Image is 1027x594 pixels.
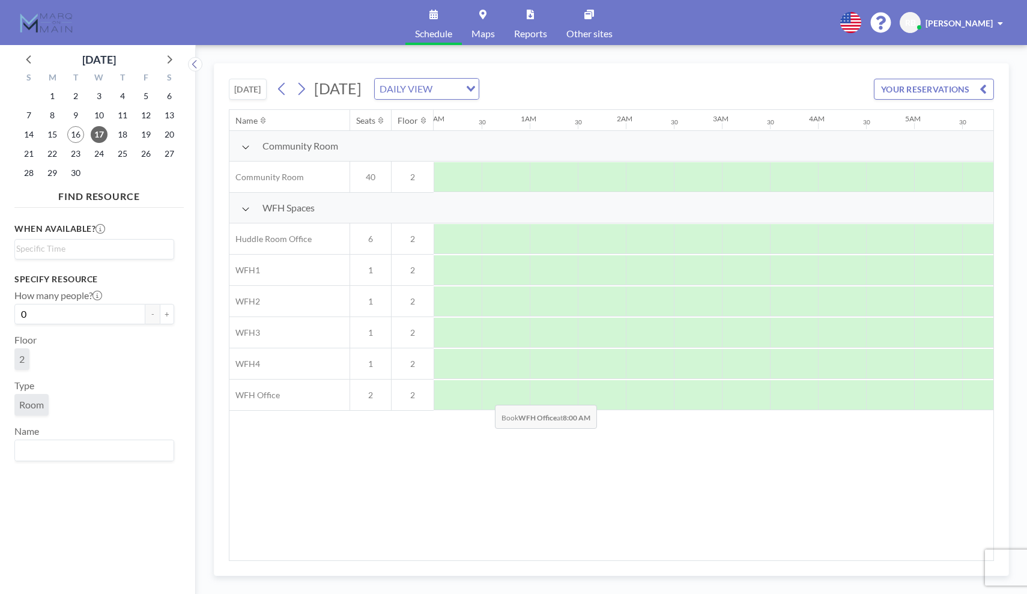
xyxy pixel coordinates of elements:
span: Sunday, September 7, 2025 [20,107,37,124]
span: Reports [514,29,547,38]
div: Floor [398,115,418,126]
span: RB [905,17,916,28]
span: [DATE] [314,79,362,97]
div: Name [235,115,258,126]
span: Sunday, September 28, 2025 [20,165,37,181]
span: Tuesday, September 2, 2025 [67,88,84,105]
span: 2 [392,172,434,183]
div: 30 [959,118,966,126]
span: 2 [392,234,434,244]
span: Monday, September 15, 2025 [44,126,61,143]
div: M [41,71,64,86]
div: 5AM [905,114,921,123]
b: WFH Office [518,413,557,422]
span: Community Room [262,140,338,152]
span: 2 [392,265,434,276]
span: Friday, September 19, 2025 [138,126,154,143]
h4: FIND RESOURCE [14,186,184,202]
label: Floor [14,334,37,346]
div: W [88,71,111,86]
span: Sunday, September 14, 2025 [20,126,37,143]
span: Room [19,399,44,411]
span: Thursday, September 18, 2025 [114,126,131,143]
span: 2 [392,359,434,369]
span: DAILY VIEW [377,81,435,97]
span: WFH Spaces [262,202,315,214]
span: Wednesday, September 24, 2025 [91,145,108,162]
input: Search for option [436,81,459,97]
span: Monday, September 1, 2025 [44,88,61,105]
div: [DATE] [82,51,116,68]
div: T [64,71,88,86]
span: Tuesday, September 9, 2025 [67,107,84,124]
span: 1 [350,265,391,276]
input: Search for option [16,242,167,255]
div: 30 [863,118,870,126]
div: 1AM [521,114,536,123]
span: 2 [392,390,434,401]
img: organization-logo [19,11,73,35]
span: 2 [392,327,434,338]
span: Tuesday, September 23, 2025 [67,145,84,162]
span: Friday, September 12, 2025 [138,107,154,124]
div: 3AM [713,114,729,123]
div: F [134,71,157,86]
label: Type [14,380,34,392]
span: WFH Office [229,390,280,401]
div: S [17,71,41,86]
span: WFH2 [229,296,260,307]
span: Thursday, September 11, 2025 [114,107,131,124]
div: 30 [479,118,486,126]
span: Monday, September 29, 2025 [44,165,61,181]
span: 1 [350,359,391,369]
span: 40 [350,172,391,183]
div: 30 [671,118,678,126]
button: - [145,304,160,324]
button: YOUR RESERVATIONS [874,79,994,100]
span: Tuesday, September 16, 2025 [67,126,84,143]
span: Maps [471,29,495,38]
span: Other sites [566,29,613,38]
span: 1 [350,296,391,307]
span: WFH1 [229,265,260,276]
span: Wednesday, September 17, 2025 [91,126,108,143]
span: Wednesday, September 3, 2025 [91,88,108,105]
button: [DATE] [229,79,267,100]
div: 4AM [809,114,825,123]
div: Search for option [15,440,174,461]
span: Huddle Room Office [229,234,312,244]
div: Seats [356,115,375,126]
span: Sunday, September 21, 2025 [20,145,37,162]
div: T [111,71,134,86]
span: WFH3 [229,327,260,338]
span: Friday, September 26, 2025 [138,145,154,162]
span: Tuesday, September 30, 2025 [67,165,84,181]
span: 1 [350,327,391,338]
b: 8:00 AM [563,413,590,422]
span: Thursday, September 4, 2025 [114,88,131,105]
div: 30 [575,118,582,126]
div: 30 [767,118,774,126]
div: 12AM [425,114,444,123]
label: Name [14,425,39,437]
div: 2AM [617,114,632,123]
span: Saturday, September 6, 2025 [161,88,178,105]
span: Book at [495,405,597,429]
span: WFH4 [229,359,260,369]
span: Saturday, September 13, 2025 [161,107,178,124]
span: Saturday, September 20, 2025 [161,126,178,143]
span: Monday, September 22, 2025 [44,145,61,162]
span: 2 [19,353,25,365]
label: How many people? [14,289,102,302]
span: 2 [350,390,391,401]
span: Monday, September 8, 2025 [44,107,61,124]
div: Search for option [375,79,479,99]
span: Saturday, September 27, 2025 [161,145,178,162]
span: Community Room [229,172,304,183]
span: Thursday, September 25, 2025 [114,145,131,162]
div: Search for option [15,240,174,258]
span: Schedule [415,29,452,38]
input: Search for option [16,443,167,458]
span: [PERSON_NAME] [926,18,993,28]
span: Friday, September 5, 2025 [138,88,154,105]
